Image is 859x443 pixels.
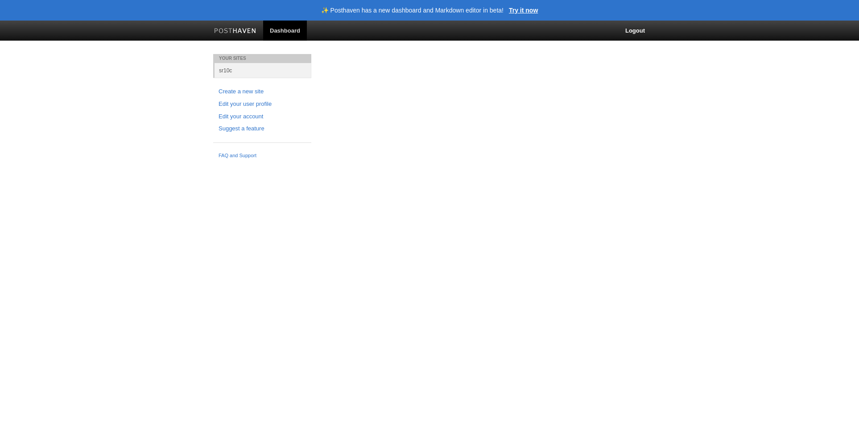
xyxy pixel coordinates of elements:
[321,7,504,13] header: ✨ Posthaven has a new dashboard and Markdown editor in beta!
[213,54,311,63] li: Your Sites
[219,152,306,160] a: FAQ and Support
[214,28,256,35] img: Posthaven-bar
[263,21,307,41] a: Dashboard
[219,100,306,109] a: Edit your user profile
[219,112,306,121] a: Edit your account
[215,63,311,78] a: sr10c
[219,87,306,96] a: Create a new site
[219,124,306,134] a: Suggest a feature
[509,7,538,13] a: Try it now
[619,21,652,41] a: Logout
